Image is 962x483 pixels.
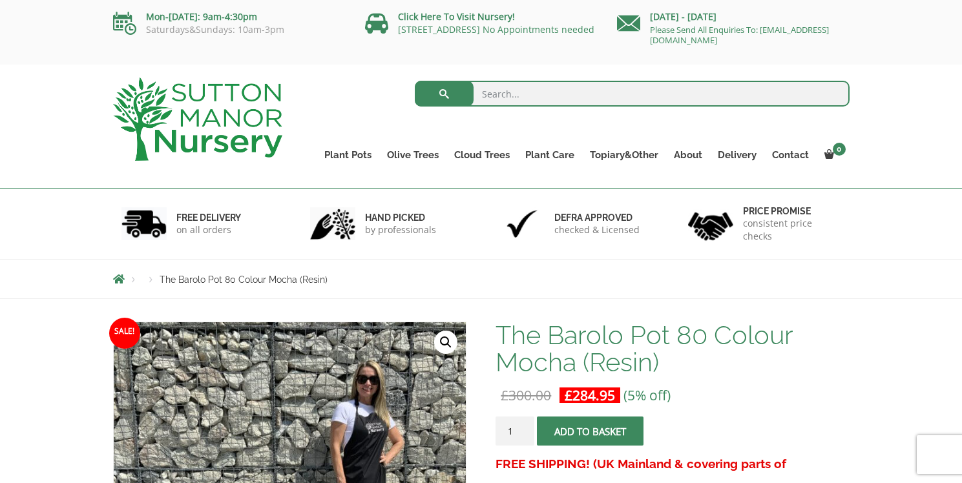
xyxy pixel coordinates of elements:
p: [DATE] - [DATE] [617,9,850,25]
p: on all orders [176,223,241,236]
a: 0 [817,146,850,164]
img: 2.jpg [310,207,355,240]
h1: The Barolo Pot 80 Colour Mocha (Resin) [496,322,849,376]
p: Mon-[DATE]: 9am-4:30pm [113,9,346,25]
a: [STREET_ADDRESS] No Appointments needed [398,23,594,36]
input: Product quantity [496,416,534,446]
nav: Breadcrumbs [113,274,850,284]
a: Click Here To Visit Nursery! [398,10,515,23]
span: The Barolo Pot 80 Colour Mocha (Resin) [160,274,328,285]
a: Delivery [710,146,764,164]
a: About [666,146,710,164]
a: Topiary&Other [582,146,666,164]
img: 4.jpg [688,204,733,243]
button: Add to basket [537,416,643,446]
img: 1.jpg [121,207,167,240]
p: consistent price checks [743,217,841,243]
a: Cloud Trees [446,146,518,164]
a: Olive Trees [379,146,446,164]
img: logo [113,77,282,161]
a: Contact [764,146,817,164]
span: £ [565,386,572,404]
span: Sale! [109,318,140,349]
h6: Price promise [743,205,841,217]
h6: hand picked [365,212,436,223]
h6: Defra approved [554,212,640,223]
p: Saturdays&Sundays: 10am-3pm [113,25,346,35]
bdi: 300.00 [501,386,551,404]
span: (5% off) [623,386,671,404]
a: View full-screen image gallery [434,331,457,354]
p: by professionals [365,223,436,236]
h6: FREE DELIVERY [176,212,241,223]
a: Please Send All Enquiries To: [EMAIL_ADDRESS][DOMAIN_NAME] [650,24,829,46]
a: Plant Pots [317,146,379,164]
img: 3.jpg [499,207,545,240]
span: 0 [833,143,846,156]
p: checked & Licensed [554,223,640,236]
input: Search... [415,81,850,107]
a: Plant Care [518,146,582,164]
bdi: 284.95 [565,386,615,404]
span: £ [501,386,508,404]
